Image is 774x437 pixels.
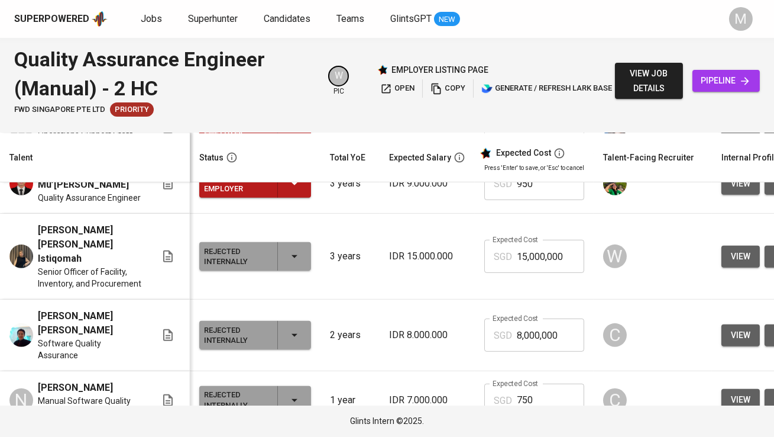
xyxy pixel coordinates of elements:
[328,66,349,86] div: W
[199,321,311,349] button: Rejected Internally
[38,192,141,204] span: Quality Assurance Engineer
[481,83,493,95] img: lark
[380,82,414,95] span: open
[14,10,108,28] a: Superpoweredapp logo
[188,12,240,27] a: Superhunter
[141,12,164,27] a: Jobs
[199,242,311,271] button: Rejected Internally
[702,73,750,88] span: pipeline
[603,245,627,268] div: W
[494,329,512,343] p: SGD
[14,12,89,26] div: Superpowered
[264,13,310,24] span: Candidates
[92,10,108,28] img: app logo
[603,172,627,195] img: eva@glints.com
[390,12,460,27] a: GlintsGPT NEW
[204,387,268,413] div: Rejected Internally
[496,148,551,159] div: Expected Cost
[141,13,162,24] span: Jobs
[603,323,627,347] div: C
[9,388,33,412] div: N
[494,250,512,264] p: SGD
[336,13,364,24] span: Teams
[377,65,388,75] img: Glints Star
[38,381,113,395] span: [PERSON_NAME]
[389,328,465,342] p: IDR 8.000.000
[38,266,142,290] span: Senior Officer of Facility, Inventory, and Procurement
[9,172,33,195] img: Muhamad Naufal Mu’azzi
[199,386,311,414] button: Rejected Internally
[38,309,142,338] span: [PERSON_NAME] [PERSON_NAME]
[330,249,370,264] p: 3 years
[336,12,367,27] a: Teams
[110,102,154,117] div: New Job received from Demand Team
[721,173,760,195] button: view
[9,245,33,268] img: Dimas Nur Annisa Istiqomah
[729,7,753,31] div: M
[188,13,238,24] span: Superhunter
[434,14,460,25] span: NEW
[731,393,750,407] span: view
[328,66,349,97] div: pic
[110,104,154,115] span: Priority
[391,64,488,76] p: employer listing page
[14,45,314,102] div: Quality Assurance Engineer (Manual) - 2 HC
[38,395,142,419] span: Manual Software Quality Assurance
[389,249,465,264] p: IDR 15.000.000
[330,393,370,407] p: 1 year
[9,323,33,347] img: Andersen Sebastian Gunawan
[494,177,512,191] p: SGD
[389,176,465,191] p: IDR 9.000.000
[721,324,760,346] button: view
[484,163,584,172] p: Press 'Enter' to save, or 'Esc' to cancel
[428,79,468,98] button: copy
[494,394,512,408] p: SGD
[38,223,142,266] span: [PERSON_NAME] [PERSON_NAME] Istiqomah
[389,150,451,165] div: Expected Salary
[330,150,365,165] div: Total YoE
[199,169,311,198] button: Rejected by Employer
[330,328,370,342] p: 2 years
[721,389,760,411] button: view
[264,12,313,27] a: Candidates
[38,338,142,361] span: Software Quality Assurance
[204,171,268,197] div: Rejected by Employer
[390,13,432,24] span: GlintsGPT
[204,244,268,270] div: Rejected Internally
[481,82,612,95] span: generate / refresh lark base
[603,150,694,165] div: Talent-Facing Recruiter
[430,82,465,95] span: copy
[731,249,750,264] span: view
[624,66,673,95] span: view job details
[204,323,268,349] div: Rejected Internally
[9,150,33,165] div: Talent
[731,176,750,191] span: view
[199,150,224,165] div: Status
[721,246,760,268] button: view
[330,176,370,191] p: 3 years
[14,104,105,115] span: FWD Singapore Pte Ltd
[615,63,682,99] button: view job details
[603,388,627,412] div: C
[389,393,465,407] p: IDR 7.000.000
[480,147,491,159] img: glints_star.svg
[692,70,760,92] a: pipeline
[478,79,615,98] button: lark generate / refresh lark base
[377,79,417,98] button: open
[731,328,750,343] span: view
